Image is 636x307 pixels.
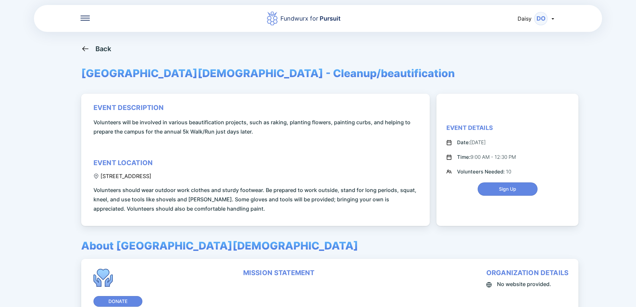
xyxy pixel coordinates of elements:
[108,298,127,305] span: Donate
[93,104,164,112] div: event description
[81,67,455,80] span: [GEOGRAPHIC_DATA][DEMOGRAPHIC_DATA] - Cleanup/beautification
[95,45,111,53] div: Back
[486,269,568,277] div: organization details
[243,269,315,277] div: mission statement
[93,118,420,136] span: Volunteers will be involved in various beautification projects, such as raking, planting flowers,...
[446,124,493,132] div: Event Details
[457,168,506,175] span: Volunteers Needed:
[457,139,470,146] span: Date:
[499,186,516,192] span: Sign Up
[93,185,420,213] span: Volunteers should wear outdoor work clothes and sturdy footwear. Be prepared to work outside, sta...
[280,14,341,23] div: Fundwurx for
[457,154,470,160] span: Time:
[93,296,142,307] button: Donate
[93,173,151,179] div: [STREET_ADDRESS]
[518,15,532,22] span: Daisy
[497,279,551,289] span: No website provided.
[318,15,341,22] span: Pursuit
[457,168,511,176] div: 10
[457,139,486,147] div: [DATE]
[478,182,538,196] button: Sign Up
[93,159,153,167] div: event location
[81,239,358,252] span: About [GEOGRAPHIC_DATA][DEMOGRAPHIC_DATA]
[457,153,516,161] div: 9:00 AM - 12:30 PM
[534,12,548,25] div: DO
